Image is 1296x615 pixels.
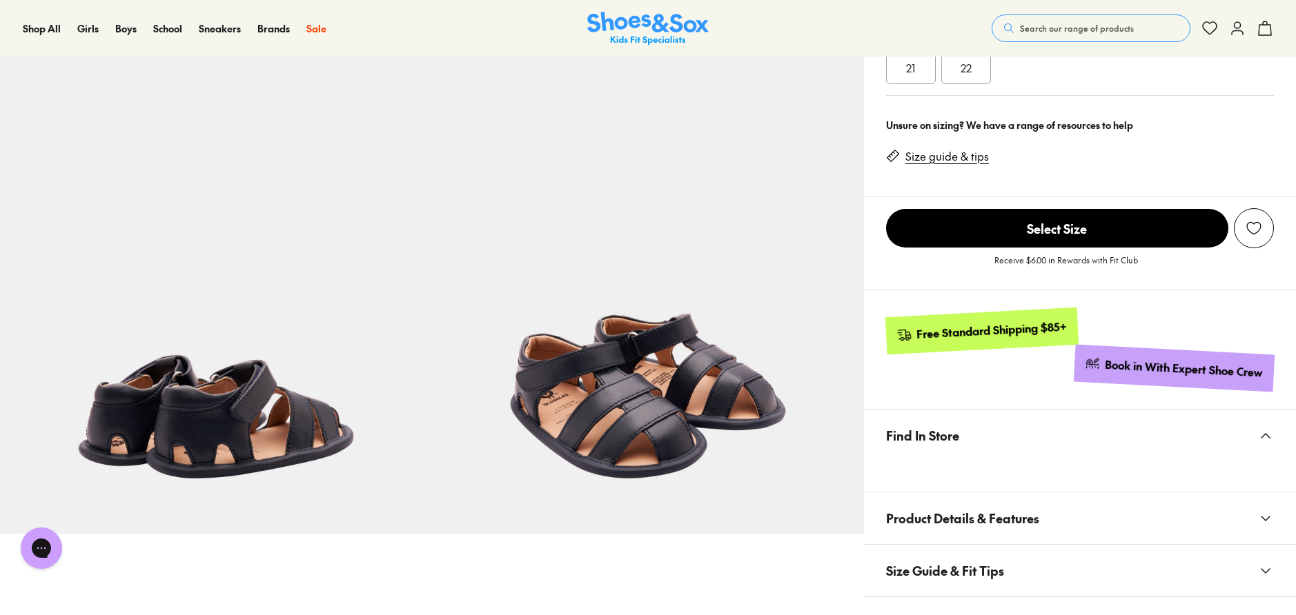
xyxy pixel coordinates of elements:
span: Select Size [886,209,1228,248]
span: Search our range of products [1020,22,1134,34]
span: Sale [306,21,326,35]
iframe: Gorgias live chat messenger [14,523,69,574]
span: Sneakers [199,21,241,35]
span: 21 [906,59,915,76]
p: Receive $6.00 in Rewards with Fit Club [994,254,1138,279]
a: Shop All [23,21,61,36]
button: Add to Wishlist [1234,208,1274,248]
a: Sale [306,21,326,36]
button: Size Guide & Fit Tips [864,545,1296,596]
a: Shoes & Sox [587,12,709,46]
button: Search our range of products [992,14,1190,42]
button: Select Size [886,208,1228,248]
span: 22 [961,59,972,76]
a: Sneakers [199,21,241,36]
a: Size guide & tips [905,149,989,164]
div: Book in With Expert Shoe Crew [1105,357,1264,381]
span: Shop All [23,21,61,35]
span: Find In Store [886,415,959,456]
img: 7-502133_1 [432,102,864,534]
a: Book in With Expert Shoe Crew [1074,345,1275,392]
div: Free Standard Shipping $85+ [916,319,1068,342]
div: Unsure on sizing? We have a range of resources to help [886,118,1274,132]
button: Product Details & Features [864,492,1296,544]
iframe: Find in Store [886,461,1274,475]
a: School [153,21,182,36]
span: School [153,21,182,35]
span: Girls [77,21,99,35]
span: Brands [257,21,290,35]
a: Brands [257,21,290,36]
a: Free Standard Shipping $85+ [885,307,1079,354]
img: SNS_Logo_Responsive.svg [587,12,709,46]
a: Girls [77,21,99,36]
span: Boys [115,21,137,35]
a: Boys [115,21,137,36]
span: Size Guide & Fit Tips [886,550,1004,591]
button: Find In Store [864,410,1296,461]
span: Product Details & Features [886,498,1039,538]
